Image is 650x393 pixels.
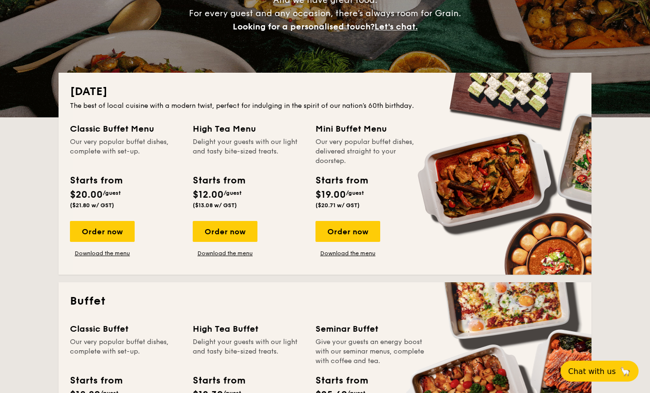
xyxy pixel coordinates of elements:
[193,122,304,135] div: High Tea Menu
[70,84,580,99] h2: [DATE]
[315,173,367,188] div: Starts from
[315,189,346,201] span: $19.00
[315,374,367,388] div: Starts from
[568,367,616,376] span: Chat with us
[315,202,360,209] span: ($20.71 w/ GST)
[70,202,114,209] span: ($21.80 w/ GST)
[193,173,245,188] div: Starts from
[374,21,418,32] span: Let's chat.
[315,337,427,366] div: Give your guests an energy boost with our seminar menus, complete with coffee and tea.
[70,221,135,242] div: Order now
[70,173,122,188] div: Starts from
[193,189,224,201] span: $12.00
[70,337,181,366] div: Our very popular buffet dishes, complete with set-up.
[315,322,427,335] div: Seminar Buffet
[193,137,304,166] div: Delight your guests with our light and tasty bite-sized treats.
[193,374,245,388] div: Starts from
[346,190,364,196] span: /guest
[315,137,427,166] div: Our very popular buffet dishes, delivered straight to your doorstep.
[233,21,374,32] span: Looking for a personalised touch?
[193,221,257,242] div: Order now
[70,101,580,111] div: The best of local cuisine with a modern twist, perfect for indulging in the spirit of our nation’...
[70,294,580,309] h2: Buffet
[315,221,380,242] div: Order now
[224,190,242,196] span: /guest
[103,190,121,196] span: /guest
[620,366,631,377] span: 🦙
[70,137,181,166] div: Our very popular buffet dishes, complete with set-up.
[70,374,122,388] div: Starts from
[70,189,103,201] span: $20.00
[193,249,257,257] a: Download the menu
[193,202,237,209] span: ($13.08 w/ GST)
[70,122,181,135] div: Classic Buffet Menu
[70,249,135,257] a: Download the menu
[315,122,427,135] div: Mini Buffet Menu
[70,322,181,335] div: Classic Buffet
[561,361,639,382] button: Chat with us🦙
[315,249,380,257] a: Download the menu
[193,322,304,335] div: High Tea Buffet
[193,337,304,366] div: Delight your guests with our light and tasty bite-sized treats.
